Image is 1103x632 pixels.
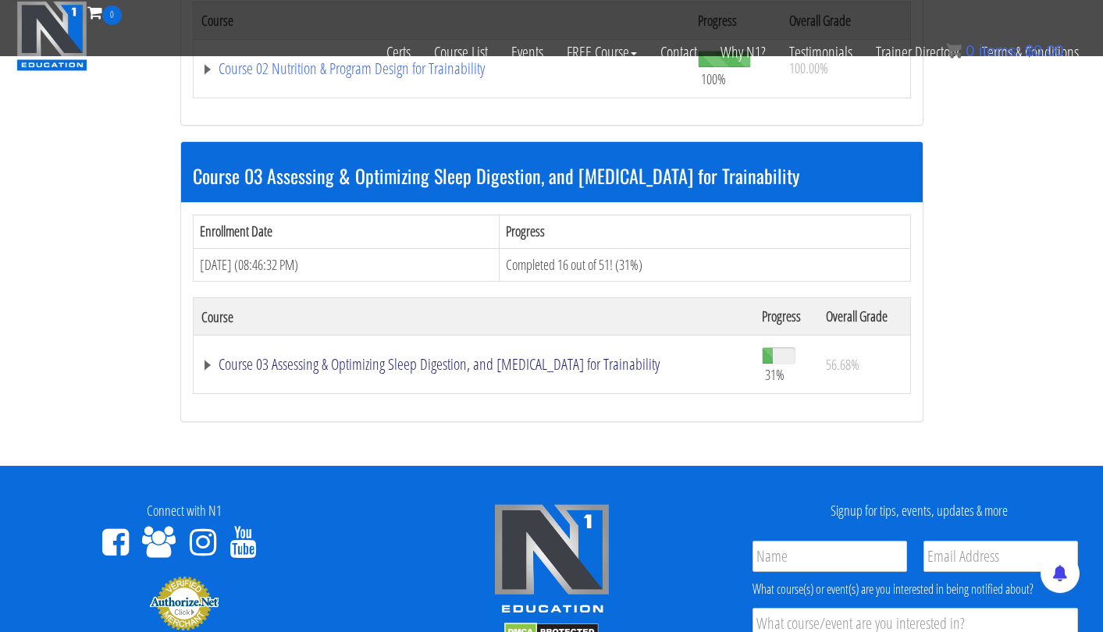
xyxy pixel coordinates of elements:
a: Events [500,25,555,80]
img: n1-edu-logo [493,503,610,619]
a: Certs [375,25,422,80]
a: 0 [87,2,122,23]
td: Completed 16 out of 51! (31%) [499,248,910,282]
th: Progress [499,215,910,248]
h4: Signup for tips, events, updates & more [747,503,1091,519]
div: What course(s) or event(s) are you interested in being notified about? [753,580,1078,598]
img: Authorize.Net Merchant - Click to Verify [149,575,219,631]
a: Course 03 Assessing & Optimizing Sleep Digestion, and [MEDICAL_DATA] for Trainability [201,357,746,372]
a: Why N1? [709,25,777,80]
img: n1-education [16,1,87,71]
a: Course List [422,25,500,80]
h4: Connect with N1 [12,503,356,519]
span: 0 [102,5,122,25]
h3: Course 03 Assessing & Optimizing Sleep Digestion, and [MEDICAL_DATA] for Trainability [193,165,911,186]
a: Testimonials [777,25,864,80]
input: Email Address [923,541,1078,572]
bdi: 0.00 [1025,42,1064,59]
span: items: [979,42,1020,59]
td: [DATE] (08:46:32 PM) [193,248,499,282]
a: 0 items: $0.00 [946,42,1064,59]
a: FREE Course [555,25,649,80]
span: 31% [765,366,785,383]
th: Progress [754,298,819,336]
th: Overall Grade [818,298,910,336]
img: icon11.png [946,43,962,59]
span: 100% [701,70,726,87]
a: Terms & Conditions [970,25,1091,80]
a: Contact [649,25,709,80]
th: Course [193,298,754,336]
input: Name [753,541,907,572]
a: Trainer Directory [864,25,970,80]
th: Enrollment Date [193,215,499,248]
td: 56.68% [818,336,910,394]
span: 0 [966,42,974,59]
span: $ [1025,42,1034,59]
